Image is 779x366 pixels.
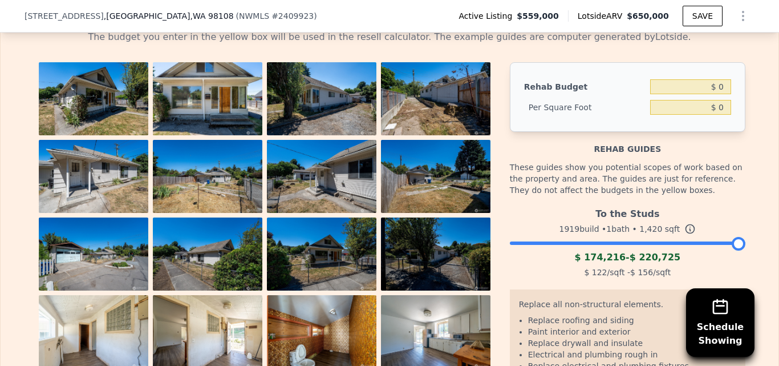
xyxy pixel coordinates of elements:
span: , WA 98108 [190,11,233,21]
button: ScheduleShowing [686,288,754,357]
span: $ 122 [584,268,607,277]
div: 1919 build • 1 bath • sqft [510,221,745,237]
li: Electrical and plumbing rough in [528,349,736,360]
img: Property Photo 6 [153,140,262,213]
img: Property Photo 11 [267,218,376,291]
button: SAVE [683,6,723,26]
span: $ 174,216 [574,252,626,263]
span: 1,420 [639,224,662,234]
div: - [510,251,745,264]
span: , [GEOGRAPHIC_DATA] [104,10,234,22]
span: $ 156 [630,268,653,277]
span: NWMLS [239,11,269,21]
span: Active Listing [459,10,517,22]
div: Per Square Foot [524,97,646,118]
div: To the Studs [510,203,745,221]
img: Property Photo 12 [381,218,490,291]
span: $650,000 [627,11,669,21]
img: Property Photo 4 [381,62,490,135]
img: Property Photo 3 [267,62,376,135]
span: Lotside ARV [578,10,627,22]
span: $ 220,725 [630,252,681,263]
li: Replace roofing and siding [528,315,736,326]
div: These guides show you potential scopes of work based on the property and area. The guides are jus... [510,155,745,203]
img: Property Photo 7 [267,140,376,213]
img: Property Photo 2 [153,62,262,135]
span: $559,000 [517,10,559,22]
div: Replace all non-structural elements. [519,299,736,315]
span: # 2409923 [271,11,314,21]
div: /sqft - /sqft [510,264,745,280]
span: [STREET_ADDRESS] [25,10,104,22]
img: Property Photo 5 [39,140,148,213]
li: Replace drywall and insulate [528,337,736,349]
button: Show Options [732,5,754,27]
div: The budget you enter in the yellow box will be used in the resell calculator. The example guides ... [34,30,745,44]
div: ( ) [236,10,317,22]
img: Property Photo 8 [381,140,490,213]
img: Property Photo 9 [39,218,148,291]
li: Paint interior and exterior [528,326,736,337]
img: Property Photo 1 [39,62,148,135]
img: Property Photo 10 [153,218,262,291]
div: Rehab Budget [524,77,646,97]
div: Rehab guides [510,132,745,155]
